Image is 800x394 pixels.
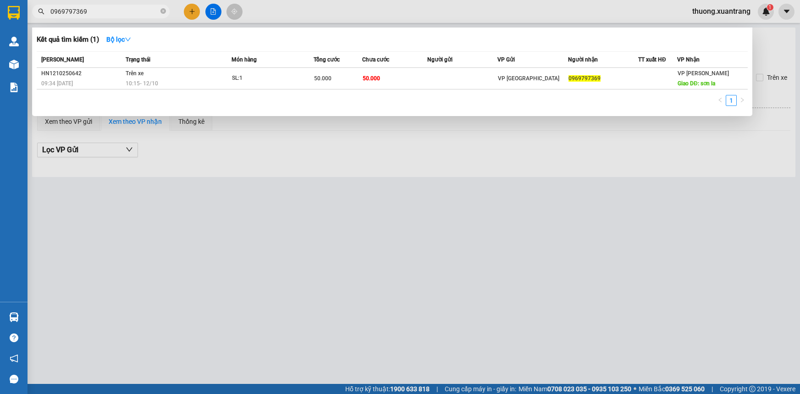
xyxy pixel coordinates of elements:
span: 09:34 [DATE] [41,80,73,87]
a: 1 [726,95,736,105]
span: Trạng thái [126,56,150,63]
span: Giao DĐ: sơn la [678,80,715,87]
button: left [715,95,726,106]
span: left [717,97,723,103]
span: VP [PERSON_NAME] [678,70,729,77]
li: Next Page [737,95,748,106]
span: Người nhận [568,56,598,63]
span: VP [GEOGRAPHIC_DATA] [498,75,559,82]
span: 50.000 [363,75,380,82]
input: Tìm tên, số ĐT hoặc mã đơn [50,6,159,17]
span: search [38,8,44,15]
div: SL: 1 [232,73,301,83]
img: warehouse-icon [9,37,19,46]
img: solution-icon [9,83,19,92]
span: [PERSON_NAME] [41,56,84,63]
span: message [10,375,18,383]
span: down [125,36,131,43]
span: question-circle [10,333,18,342]
li: Previous Page [715,95,726,106]
span: close-circle [160,8,166,14]
img: warehouse-icon [9,60,19,69]
span: 0969797369 [568,75,601,82]
span: Trên xe [126,70,143,77]
span: Món hàng [232,56,257,63]
h3: Kết quả tìm kiếm ( 1 ) [37,35,99,44]
span: Chưa cước [362,56,389,63]
div: HN1210250642 [41,69,123,78]
li: 1 [726,95,737,106]
strong: Bộ lọc [106,36,131,43]
span: VP Nhận [677,56,700,63]
span: Tổng cước [314,56,340,63]
span: 10:15 - 12/10 [126,80,158,87]
button: Bộ lọcdown [99,32,138,47]
span: notification [10,354,18,363]
img: warehouse-icon [9,312,19,322]
span: right [739,97,745,103]
span: VP Gửi [497,56,515,63]
img: logo-vxr [8,6,20,20]
span: TT xuất HĐ [638,56,666,63]
span: Người gửi [427,56,452,63]
span: close-circle [160,7,166,16]
button: right [737,95,748,106]
span: 50.000 [314,75,331,82]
